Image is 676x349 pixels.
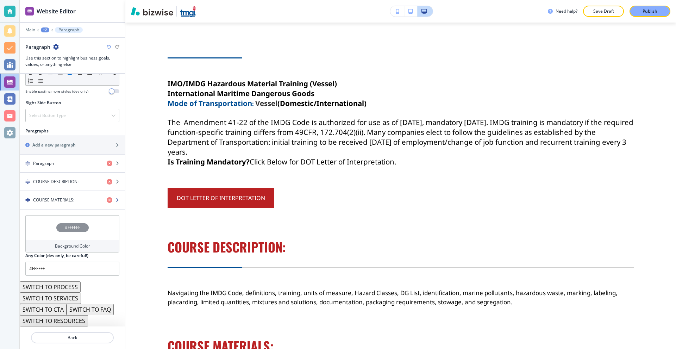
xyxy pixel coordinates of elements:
button: SWITCH TO RESOURCES [20,315,88,326]
a: DOT LETTER OF INTERPRETATION [168,188,274,208]
h4: Background Color [55,243,90,249]
p: Navigating the IMDG Code, definitions, training, units of measure, Hazard Classes, DG List, ident... [168,288,634,307]
h4: Select Button Type [29,112,66,119]
span: DOT LETTER OF INTERPRETATION [177,194,265,202]
button: SWITCH TO SERVICES [20,293,81,304]
button: DragParagraph [20,155,125,173]
h2: Paragraphs [25,128,49,134]
p: Save Draft [592,8,615,14]
button: Save Draft [583,6,624,17]
strong: Is Training Mandatory? [168,157,250,167]
h2: Add a new paragraph [32,142,76,148]
h3: Use this section to highlight business goals, values, or anything else [25,55,119,68]
button: +2 [41,27,49,32]
h2: Paragraph [25,43,50,51]
img: Drag [25,198,30,202]
h4: COURSE MATERIALS: [33,197,74,203]
button: Add a new paragraph [20,136,125,154]
p: Publish [643,8,657,14]
img: Drag [25,179,30,184]
button: Publish [630,6,670,17]
img: editor icon [25,7,34,15]
h2: Website Editor [37,7,76,15]
h4: Paragraph [33,160,54,167]
strong: COURSE DESCRIPTION: [168,237,286,256]
span: The Amendment 41-22 of the IMDG Code is authorized for use as of [DATE], mandatory [DATE]. IMDG t... [168,117,635,157]
button: Back [31,332,114,343]
img: Drag [25,161,30,166]
h2: Any Color (dev only, be careful!) [25,253,88,259]
button: SWITCH TO PROCESS [20,281,81,293]
h4: Enable pasting more styles (dev only) [25,89,88,94]
h4: #FFFFFF [65,224,80,231]
p: Back [32,335,113,341]
button: DragCOURSE MATERIALS: [20,191,125,210]
strong: International Maritime Dangerous Goods [168,88,314,98]
button: SWITCH TO FAQ [67,304,114,315]
button: Paragraph [55,27,83,33]
button: SWITCH TO CTA [20,304,67,315]
strong: IMO/IMDG Hazardous Material Training (Vessel) [168,79,337,88]
button: DragCOURSE DESCRIPTION: [20,173,125,191]
strong: Mode of Transportation [168,98,252,108]
h4: COURSE DESCRIPTION: [33,179,79,185]
h2: Right Side Button [25,100,61,106]
button: #FFFFFFBackground Color [25,215,119,253]
h3: Need help? [556,8,577,14]
strong: (Domestic/International) [277,98,367,108]
strong: : [252,100,254,108]
button: Main [25,27,35,32]
span: Click Below for DOT Letter of Interpretation. [250,157,396,167]
img: Bizwise Logo [131,7,173,15]
img: Your Logo [180,6,196,17]
p: Paragraph [58,27,79,32]
strong: Vessel [255,98,277,108]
